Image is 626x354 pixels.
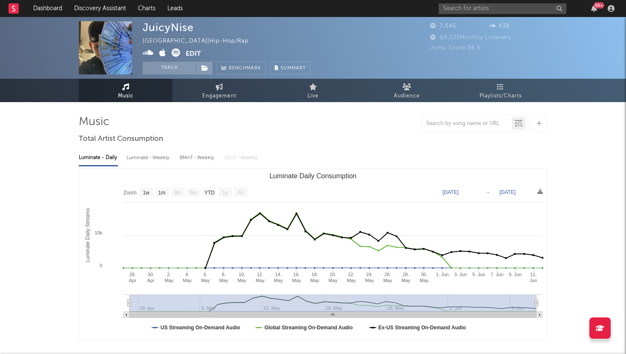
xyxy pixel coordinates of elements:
[439,3,566,14] input: Search for artists
[201,272,210,283] text: 6. May
[95,230,102,235] text: 10k
[264,325,353,331] text: Global Streaming On-Demand Audio
[100,263,102,268] text: 0
[183,272,192,283] text: 4. May
[270,172,357,180] text: Luminate Daily Consumption
[158,190,166,196] text: 1m
[383,272,392,283] text: 26. May
[186,49,201,59] button: Edit
[485,189,490,195] text: →
[454,79,547,102] a: Playlists/Charts
[222,190,228,196] text: 1y
[256,272,264,283] text: 12. May
[530,272,537,283] text: 11. Jun
[118,91,134,101] span: Music
[266,79,360,102] a: Live
[442,189,459,195] text: [DATE]
[472,272,485,277] text: 5. Jun
[174,190,181,196] text: 3m
[79,134,163,144] span: Total Artist Consumption
[79,169,547,339] svg: Luminate Daily Consumption
[143,62,196,74] button: Track
[274,272,283,283] text: 14. May
[123,190,137,196] text: Zoom
[204,190,215,196] text: YTD
[329,272,338,283] text: 20. May
[430,45,481,51] span: Jump Score: 86.6
[591,5,597,12] button: 99+
[379,325,466,331] text: Ex-US Streaming On-Demand Audio
[143,36,258,46] div: [GEOGRAPHIC_DATA] | Hip-Hop/Rap
[509,272,522,277] text: 9. Jun
[489,23,510,29] span: 439
[270,62,310,74] button: Summary
[365,272,374,283] text: 24. May
[172,79,266,102] a: Engagement
[238,190,243,196] text: All
[219,272,228,283] text: 8. May
[307,91,319,101] span: Live
[229,63,261,74] span: Benchmark
[500,189,516,195] text: [DATE]
[402,272,411,283] text: 28. May
[129,272,136,283] text: 28. Apr
[422,120,512,127] input: Search by song name or URL
[360,79,454,102] a: Audience
[79,151,118,165] div: Luminate - Daily
[394,91,420,101] span: Audience
[126,151,171,165] div: Luminate - Weekly
[161,325,240,331] text: US Streaming On-Demand Audio
[491,272,503,277] text: 7. Jun
[480,91,522,101] span: Playlists/Charts
[594,2,604,9] div: 99 +
[430,23,456,29] span: 7,045
[180,151,216,165] div: BMAT - Weekly
[147,272,155,283] text: 30. Apr
[190,190,197,196] text: 6m
[436,272,449,277] text: 1. Jun
[238,272,247,283] text: 10. May
[430,35,511,40] span: 69,021 Monthly Listeners
[85,208,91,262] text: Luminate Daily Streams
[281,66,306,71] span: Summary
[79,79,172,102] a: Music
[292,272,301,283] text: 16. May
[202,91,236,101] span: Engagement
[165,272,174,283] text: 2. May
[310,272,319,283] text: 18. May
[420,272,429,283] text: 30. May
[217,62,266,74] a: Benchmark
[143,21,194,34] div: JuicyNise
[143,190,150,196] text: 1w
[347,272,356,283] text: 22. May
[454,272,467,277] text: 3. Jun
